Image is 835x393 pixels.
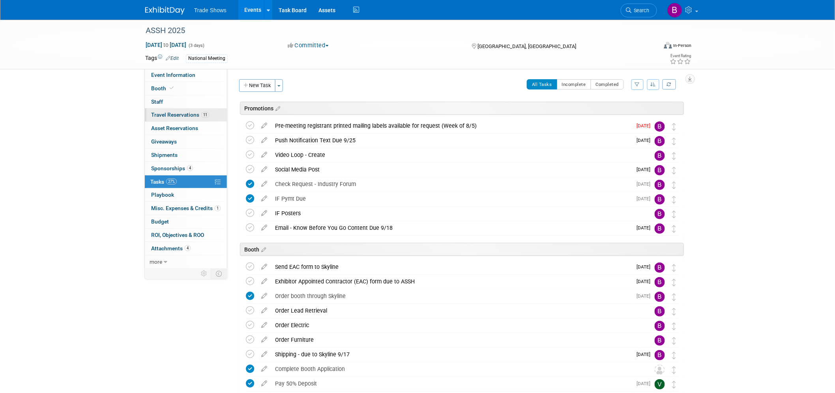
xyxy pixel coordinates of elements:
[655,277,665,287] img: Becca Rensi
[672,366,676,374] i: Move task
[655,165,665,175] img: Becca Rensi
[271,333,639,346] div: Order Furniture
[271,134,632,147] div: Push Notification Text Due 9/25
[257,351,271,358] a: edit
[145,255,227,268] a: more
[655,321,665,331] img: Becca Rensi
[655,263,665,273] img: Becca Rensi
[257,292,271,300] a: edit
[257,137,271,144] a: edit
[257,181,271,188] a: edit
[672,181,676,189] i: Move task
[637,264,655,270] span: [DATE]
[188,43,204,48] span: (3 days)
[145,69,227,82] a: Event Information
[166,179,177,184] span: 27%
[672,308,676,315] i: Move task
[271,207,639,220] div: IF Posters
[672,123,676,130] i: Move task
[145,135,227,148] a: Giveaways
[271,318,639,332] div: Order Electric
[145,188,227,201] a: Playbook
[631,7,650,13] span: Search
[257,263,271,270] a: edit
[150,259,162,265] span: more
[655,306,665,317] img: Becca Rensi
[271,348,632,361] div: Shipping - due to Skyline 9/17
[145,149,227,162] a: Shipments
[145,202,227,215] a: Misc. Expenses & Credits1
[257,151,271,158] a: edit
[637,279,655,284] span: [DATE]
[672,352,676,359] i: Move task
[477,43,576,49] span: [GEOGRAPHIC_DATA], [GEOGRAPHIC_DATA]
[151,245,191,251] span: Attachments
[637,196,655,201] span: [DATE]
[257,122,271,129] a: edit
[271,177,632,191] div: Check Request - Industry Forum
[271,163,632,176] div: Social Media Post
[672,381,676,388] i: Move task
[672,293,676,301] i: Move task
[151,205,221,211] span: Misc. Expenses & Credits
[240,243,684,256] div: Booth
[215,205,221,211] span: 1
[151,218,169,225] span: Budget
[151,112,209,118] span: Travel Reservations
[197,268,211,279] td: Personalize Event Tab Strip
[150,179,177,185] span: Tasks
[667,3,682,18] img: Becca Rensi
[271,148,639,162] div: Video Loop - Create
[201,112,209,118] span: 11
[527,79,557,89] button: All Tasks
[672,322,676,330] i: Move task
[672,337,676,345] i: Move task
[672,167,676,174] i: Move task
[271,221,632,235] div: Email - Know Before You Go Content Due 9/18
[271,260,632,274] div: Send EAC form to Skyline
[145,108,227,121] a: Travel Reservations11
[143,24,645,38] div: ASSH 2025
[162,42,170,48] span: to
[271,192,632,205] div: IF Pymt Due
[257,166,271,173] a: edit
[672,225,676,233] i: Move task
[672,279,676,286] i: Move task
[271,275,632,288] div: Exhibitor Appointed Contractor (EAC) form due to ASSH
[257,195,271,202] a: edit
[257,278,271,285] a: edit
[673,43,692,48] div: In-Person
[145,215,227,228] a: Budget
[151,99,163,105] span: Staff
[655,350,665,360] img: Becca Rensi
[664,42,672,48] img: Format-Inperson.png
[271,304,639,317] div: Order Lead Retrieval
[637,381,655,386] span: [DATE]
[610,41,692,53] div: Event Format
[655,224,665,234] img: Becca Rensi
[145,41,187,48] span: [DATE] [DATE]
[145,54,179,63] td: Tags
[621,4,657,17] a: Search
[185,245,191,251] span: 4
[145,229,227,242] a: ROI, Objectives & ROO
[257,224,271,231] a: edit
[151,125,198,131] span: Asset Reservations
[655,180,665,190] img: Becca Rensi
[151,152,178,158] span: Shipments
[151,232,204,238] span: ROI, Objectives & ROO
[672,196,676,203] i: Move task
[151,192,174,198] span: Playbook
[663,79,676,89] a: Refresh
[187,165,193,171] span: 4
[257,380,271,387] a: edit
[655,379,665,389] img: Vanessa Caslow
[166,56,179,61] a: Edit
[257,307,271,314] a: edit
[637,225,655,231] span: [DATE]
[637,181,655,187] span: [DATE]
[271,289,632,303] div: Order booth through Skyline
[211,268,227,279] td: Toggle Event Tabs
[145,82,227,95] a: Booth
[637,167,655,172] span: [DATE]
